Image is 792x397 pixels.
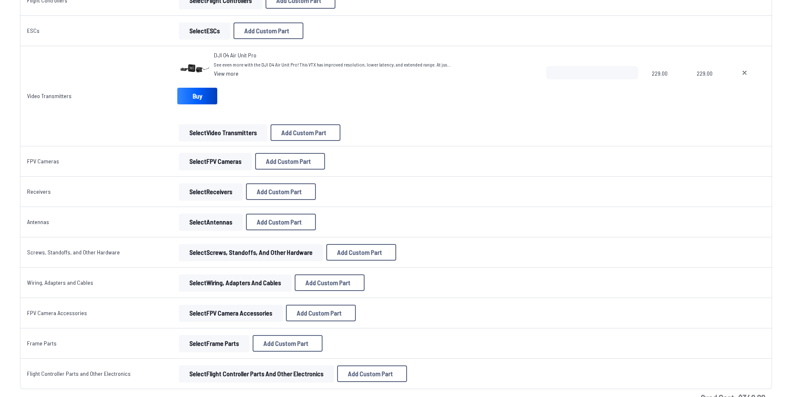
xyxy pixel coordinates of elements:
[179,365,334,382] button: SelectFlight Controller Parts and Other Electronics
[652,66,683,106] span: 229.00
[179,124,267,141] button: SelectVideo Transmitters
[179,274,291,291] button: SelectWiring, Adapters and Cables
[326,244,396,261] button: Add Custom Part
[257,219,302,225] span: Add Custom Part
[27,279,93,286] a: Wiring, Adapters and Cables
[263,340,308,347] span: Add Custom Part
[179,335,249,352] button: SelectFrame Parts
[179,214,243,230] button: SelectAntennas
[177,88,217,104] a: Buy
[27,158,59,165] a: FPV Cameras
[177,365,335,382] a: SelectFlight Controller Parts and Other Electronics
[179,305,283,321] button: SelectFPV Camera Accessories
[266,158,311,165] span: Add Custom Part
[177,183,244,200] a: SelectReceivers
[214,61,451,68] span: See even more with the DJI O4 Air Unit Pro! This VTX has improved resolution, lower latency, and ...
[177,153,253,170] a: SelectFPV Cameras
[177,51,211,84] img: image
[257,188,302,195] span: Add Custom Part
[246,214,316,230] button: Add Custom Part
[179,244,323,261] button: SelectScrews, Standoffs, and Other Hardware
[214,51,451,59] a: DJI O4 Air Unit Pro
[286,305,356,321] button: Add Custom Part
[305,279,350,286] span: Add Custom Part
[348,370,393,377] span: Add Custom Part
[214,69,451,78] a: View more
[179,153,252,170] button: SelectFPV Cameras
[246,183,316,200] button: Add Custom Part
[297,310,342,316] span: Add Custom Part
[253,335,323,352] button: Add Custom Part
[177,274,293,291] a: SelectWiring, Adapters and Cables
[27,188,51,195] a: Receivers
[177,214,244,230] a: SelectAntennas
[337,249,382,256] span: Add Custom Part
[697,66,721,106] span: 229.00
[27,218,49,225] a: Antennas
[281,129,326,136] span: Add Custom Part
[295,274,365,291] button: Add Custom Part
[177,335,251,352] a: SelectFrame Parts
[244,27,289,34] span: Add Custom Part
[27,309,87,316] a: FPV Camera Accessories
[233,22,303,39] button: Add Custom Part
[255,153,325,170] button: Add Custom Part
[27,249,120,256] a: Screws, Standoffs, and Other Hardware
[214,52,256,59] span: DJI O4 Air Unit Pro
[271,124,340,141] button: Add Custom Part
[177,124,269,141] a: SelectVideo Transmitters
[27,370,131,377] a: Flight Controller Parts and Other Electronics
[27,92,72,99] a: Video Transmitters
[27,340,57,347] a: Frame Parts
[337,365,407,382] button: Add Custom Part
[27,27,40,34] a: ESCs
[177,305,284,321] a: SelectFPV Camera Accessories
[179,22,230,39] button: SelectESCs
[179,183,243,200] button: SelectReceivers
[177,244,325,261] a: SelectScrews, Standoffs, and Other Hardware
[177,22,232,39] a: SelectESCs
